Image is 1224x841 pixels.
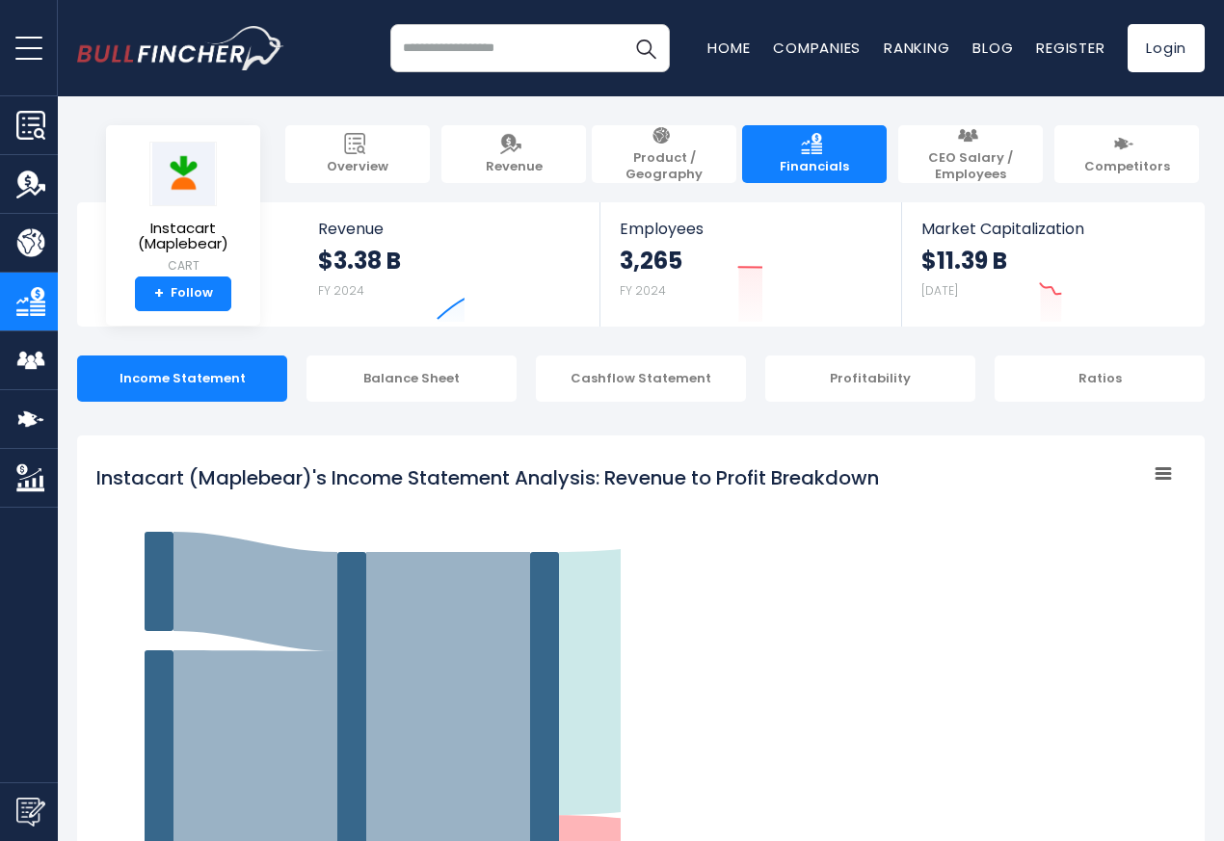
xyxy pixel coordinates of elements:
[898,125,1043,183] a: CEO Salary / Employees
[902,202,1203,327] a: Market Capitalization $11.39 B [DATE]
[77,355,287,402] div: Income Statement
[620,282,666,299] small: FY 2024
[707,38,750,58] a: Home
[592,125,736,183] a: Product / Geography
[121,221,245,252] span: Instacart (Maplebear)
[536,355,746,402] div: Cashflow Statement
[620,220,881,238] span: Employees
[921,220,1184,238] span: Market Capitalization
[884,38,949,58] a: Ranking
[921,282,958,299] small: [DATE]
[1036,38,1104,58] a: Register
[135,276,231,311] a: +Follow
[318,246,401,276] strong: $3.38 B
[742,125,887,183] a: Financials
[285,125,430,183] a: Overview
[318,220,581,238] span: Revenue
[995,355,1205,402] div: Ratios
[121,257,245,275] small: CART
[441,125,586,183] a: Revenue
[299,202,600,327] a: Revenue $3.38 B FY 2024
[96,464,879,491] tspan: Instacart (Maplebear)'s Income Statement Analysis: Revenue to Profit Breakdown
[77,26,284,70] a: Go to homepage
[921,246,1007,276] strong: $11.39 B
[600,202,900,327] a: Employees 3,265 FY 2024
[601,150,727,183] span: Product / Geography
[908,150,1033,183] span: CEO Salary / Employees
[318,282,364,299] small: FY 2024
[622,24,670,72] button: Search
[972,38,1013,58] a: Blog
[1128,24,1205,72] a: Login
[486,159,543,175] span: Revenue
[765,355,975,402] div: Profitability
[77,26,284,70] img: bullfincher logo
[327,159,388,175] span: Overview
[154,285,164,302] strong: +
[1084,159,1170,175] span: Competitors
[620,246,682,276] strong: 3,265
[1054,125,1199,183] a: Competitors
[780,159,849,175] span: Financials
[773,38,861,58] a: Companies
[306,355,517,402] div: Balance Sheet
[120,141,246,276] a: Instacart (Maplebear) CART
